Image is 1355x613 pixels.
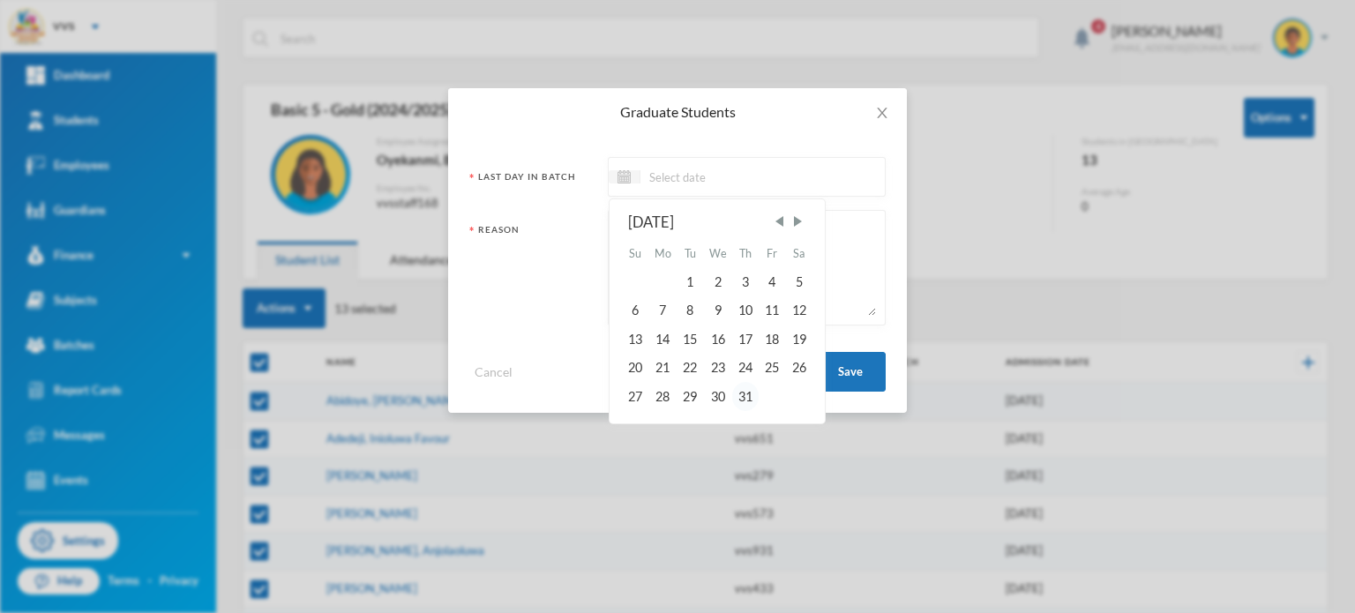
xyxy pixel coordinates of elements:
div: Tue Jul 01 2025 [677,268,703,296]
div: Fri Jul 18 2025 [759,325,785,354]
i: icon: close [875,106,889,120]
input: Select date [640,167,789,187]
div: Thu Jul 24 2025 [732,354,759,382]
div: Wed Jul 02 2025 [703,268,732,296]
div: Thu Jul 17 2025 [732,325,759,354]
span: Previous Month [771,213,787,229]
button: Save [815,352,886,392]
abbr: Saturday [793,247,805,260]
div: Thu Jul 10 2025 [732,296,759,325]
div: Fri Jul 11 2025 [759,296,785,325]
div: Wed Jul 23 2025 [703,354,732,382]
div: Sun Jul 20 2025 [622,354,648,382]
abbr: Friday [767,247,777,260]
div: Sat Jul 19 2025 [786,325,812,354]
div: Sat Jul 26 2025 [786,354,812,382]
div: Last Day In Batch [469,170,595,194]
div: Tue Jul 29 2025 [677,382,703,410]
div: [DATE] [628,212,806,234]
div: Sat Jul 05 2025 [786,268,812,296]
button: Cancel [469,362,518,382]
div: Thu Jul 31 2025 [732,382,759,410]
div: Wed Jul 16 2025 [703,325,732,354]
div: Reason [469,223,595,323]
div: Mon Jul 21 2025 [648,354,677,382]
div: Sun Jul 27 2025 [622,382,648,410]
abbr: Thursday [739,247,752,260]
div: Wed Jul 09 2025 [703,296,732,325]
div: Tue Jul 22 2025 [677,354,703,382]
span: Next Month [790,213,806,229]
abbr: Tuesday [685,247,696,260]
div: Sun Jul 06 2025 [622,296,648,325]
div: Sat Jul 12 2025 [786,296,812,325]
div: Mon Jul 07 2025 [648,296,677,325]
abbr: Sunday [629,247,641,260]
button: Close [857,88,907,138]
abbr: Wednesday [709,247,727,260]
div: Tue Jul 08 2025 [677,296,703,325]
abbr: Monday [655,247,671,260]
div: Wed Jul 30 2025 [703,382,732,410]
div: Sun Jul 13 2025 [622,325,648,354]
div: Mon Jul 14 2025 [648,325,677,354]
div: Mon Jul 28 2025 [648,382,677,410]
div: Fri Jul 25 2025 [759,354,785,382]
div: Thu Jul 03 2025 [732,268,759,296]
div: Graduate Students [469,102,886,122]
div: Fri Jul 04 2025 [759,268,785,296]
div: Tue Jul 15 2025 [677,325,703,354]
